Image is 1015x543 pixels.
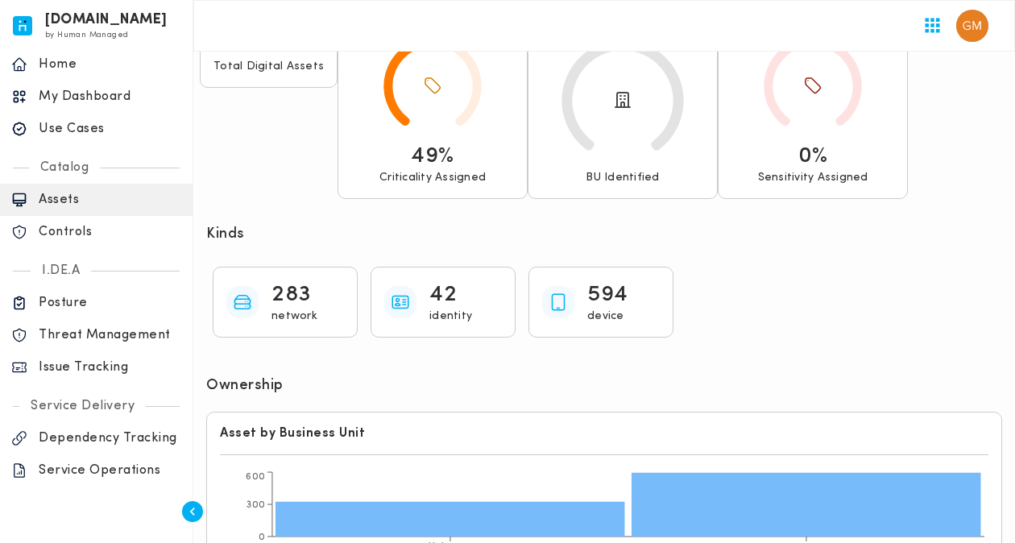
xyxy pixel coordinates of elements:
p: 594 [587,280,628,309]
text: 594 [797,497,815,507]
tspan: 600 [246,472,266,482]
p: 49% [411,142,454,171]
p: Posture [39,295,181,311]
p: 283 [271,280,311,309]
p: Issue Tracking [39,359,181,375]
p: Home [39,56,181,73]
p: I.DE.A [31,263,91,279]
img: George Molina [956,10,988,42]
p: Service Delivery [19,398,146,414]
tspan: 0 [259,533,266,542]
p: device [587,309,660,324]
p: Service Operations [39,462,181,479]
p: Dependency Tracking [39,430,181,446]
p: Use Cases [39,121,181,137]
h6: Asset by Business Unit [220,425,988,441]
h6: [DOMAIN_NAME] [45,15,168,26]
button: User [950,3,995,48]
text: 325 [441,512,459,521]
p: BU Identified [586,171,659,185]
p: Controls [39,224,181,240]
p: 0% [798,142,828,171]
p: Criticality Assigned [379,171,486,185]
img: invicta.io [13,16,32,35]
p: My Dashboard [39,89,181,105]
h6: Kinds [206,225,245,244]
p: Assets [39,192,181,208]
p: Catalog [29,160,101,176]
p: identity [429,309,502,324]
tspan: 300 [246,500,266,510]
p: Threat Management [39,327,181,343]
p: Total Digital Assets [213,60,324,74]
p: network [271,309,344,324]
p: 42 [429,280,457,309]
span: by Human Managed [45,31,128,39]
p: Sensitivity Assigned [758,171,868,185]
h6: Ownership [206,376,284,396]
